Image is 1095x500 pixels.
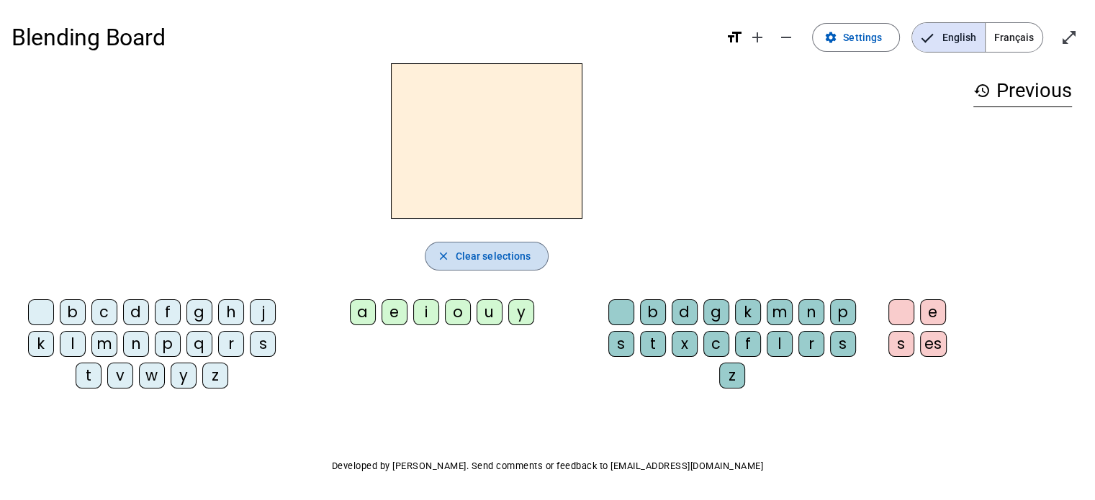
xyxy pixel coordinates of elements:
[843,29,882,46] span: Settings
[973,75,1072,107] h3: Previous
[749,29,766,46] mat-icon: add
[1055,23,1083,52] button: Enter full screen
[218,299,244,325] div: h
[735,299,761,325] div: k
[218,331,244,357] div: r
[123,331,149,357] div: n
[250,331,276,357] div: s
[186,299,212,325] div: g
[824,31,837,44] mat-icon: settings
[911,22,1043,53] mat-button-toggle-group: Language selection
[608,331,634,357] div: s
[703,331,729,357] div: c
[830,331,856,357] div: s
[888,331,914,357] div: s
[767,299,793,325] div: m
[350,299,376,325] div: a
[437,250,450,263] mat-icon: close
[456,247,531,265] span: Clear selections
[672,299,698,325] div: d
[640,331,666,357] div: t
[477,299,503,325] div: u
[123,299,149,325] div: d
[155,299,181,325] div: f
[772,23,801,52] button: Decrease font size
[920,299,946,325] div: e
[798,299,824,325] div: n
[12,458,1083,475] p: Developed by [PERSON_NAME]. Send comments or feedback to [EMAIL_ADDRESS][DOMAIN_NAME]
[425,242,549,271] button: Clear selections
[640,299,666,325] div: b
[798,331,824,357] div: r
[973,82,991,99] mat-icon: history
[703,299,729,325] div: g
[139,363,165,388] div: w
[445,299,471,325] div: o
[12,14,714,60] h1: Blending Board
[830,299,856,325] div: p
[912,23,985,52] span: English
[202,363,228,388] div: z
[413,299,439,325] div: i
[91,331,117,357] div: m
[186,331,212,357] div: q
[155,331,181,357] div: p
[171,363,197,388] div: y
[107,363,133,388] div: v
[735,331,761,357] div: f
[672,331,698,357] div: x
[91,299,117,325] div: c
[719,363,745,388] div: z
[28,331,54,357] div: k
[743,23,772,52] button: Increase font size
[1060,29,1078,46] mat-icon: open_in_full
[726,29,743,46] mat-icon: format_size
[60,331,86,357] div: l
[767,331,793,357] div: l
[60,299,86,325] div: b
[508,299,534,325] div: y
[76,363,102,388] div: t
[920,331,947,357] div: es
[812,23,900,52] button: Settings
[250,299,276,325] div: j
[778,29,795,46] mat-icon: remove
[382,299,407,325] div: e
[986,23,1042,52] span: Français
